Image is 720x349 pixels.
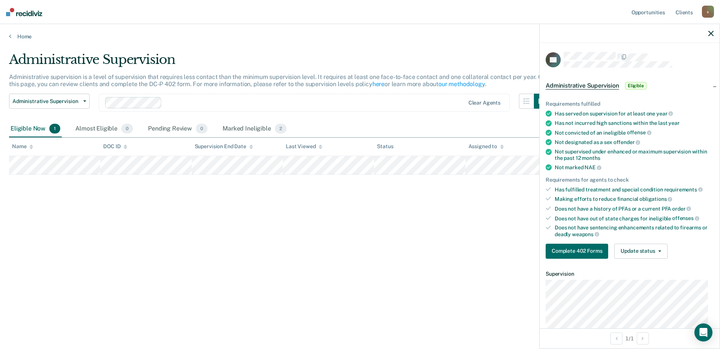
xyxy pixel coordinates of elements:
div: 1 / 1 [540,328,720,348]
button: Next Opportunity [637,332,649,344]
div: Not convicted of an ineligible [555,129,714,136]
span: NAE [584,164,601,170]
img: Recidiviz [6,8,42,16]
span: weapons [572,231,599,237]
div: Pending Review [146,121,209,137]
div: Requirements for agents to check [546,177,714,183]
div: Name [12,143,33,150]
button: Update status [614,244,667,259]
span: obligations [639,196,672,202]
dt: Supervision [546,271,714,277]
span: 1 [49,124,60,134]
a: Home [9,33,711,40]
span: 0 [196,124,207,134]
div: Assigned to [468,143,504,150]
div: Marked Ineligible [221,121,288,137]
span: year [668,120,679,126]
a: here [372,80,384,88]
span: year [656,111,673,117]
div: Does not have a history of PFAs or a current PFA order [555,205,714,212]
a: Navigate to form link [546,244,611,259]
div: Has served on supervision for at least one [555,110,714,117]
div: Has fulfilled treatment and special condition [555,186,714,193]
div: Does not have sentencing enhancements related to firearms or deadly [555,225,714,237]
div: DOC ID [103,143,127,150]
div: Not marked [555,164,714,171]
div: Clear agents [468,100,500,106]
div: Last Viewed [286,143,322,150]
div: Administrative Supervision [9,52,549,73]
span: offenses [672,215,699,221]
div: Supervision End Date [195,143,253,150]
div: Not supervised under enhanced or maximum supervision within the past 12 [555,149,714,161]
span: offense [627,129,651,135]
a: our methodology [438,80,485,88]
div: s [702,6,714,18]
div: Requirements fulfilled [546,101,714,107]
span: months [582,155,600,161]
span: 2 [275,124,287,134]
div: Has not incurred high sanctions within the last [555,120,714,126]
button: Previous Opportunity [610,332,622,344]
div: Open Intercom Messenger [694,323,712,341]
span: Administrative Supervision [546,82,619,90]
div: Almost Eligible [74,121,134,137]
div: Not designated as a sex [555,139,714,146]
span: 0 [121,124,133,134]
div: Does not have out of state charges for ineligible [555,215,714,222]
div: Eligible Now [9,121,62,137]
div: Making efforts to reduce financial [555,196,714,202]
span: requirements [664,187,703,193]
span: Eligible [625,82,647,90]
p: Administrative supervision is a level of supervision that requires less contact than the minimum ... [9,73,546,88]
button: Complete 402 Forms [546,244,608,259]
span: offender [613,139,641,145]
span: Administrative Supervision [12,98,80,105]
div: Administrative SupervisionEligible [540,74,720,98]
div: Status [377,143,393,150]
